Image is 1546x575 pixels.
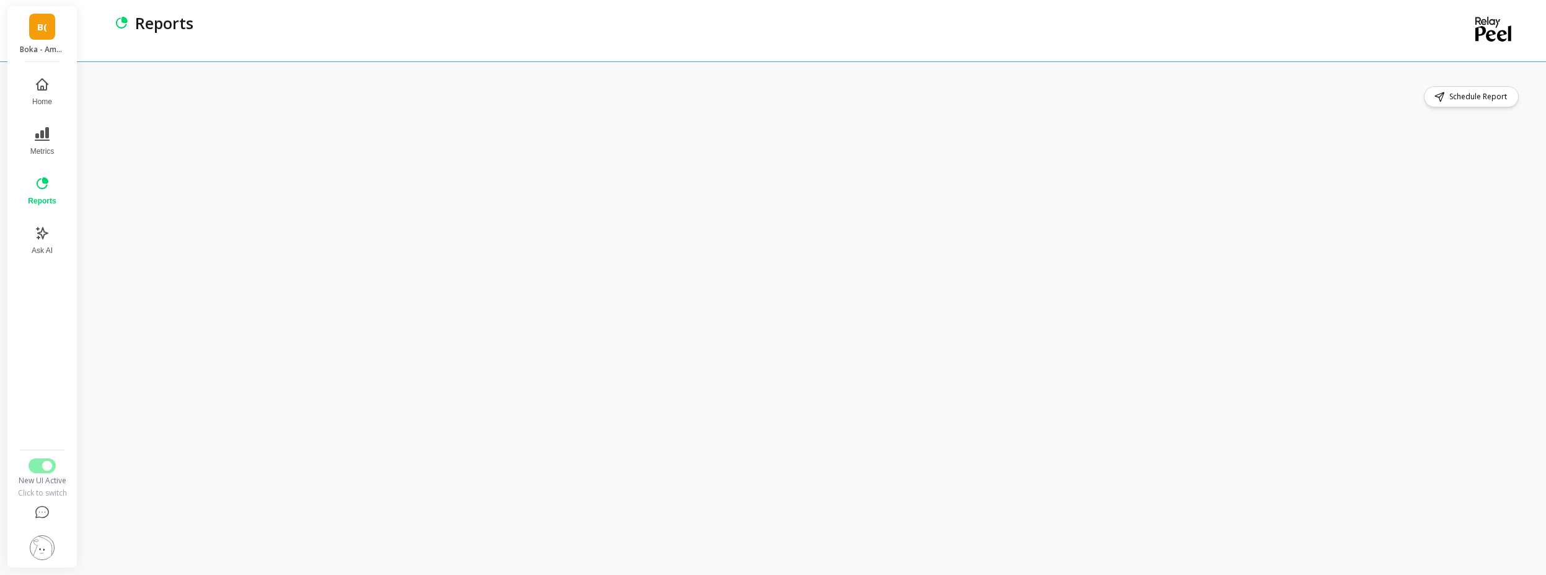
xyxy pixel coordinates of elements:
span: Home [32,97,52,107]
p: Boka - Amazon (Essor) [20,45,65,55]
button: Help [15,498,68,528]
div: Click to switch [15,488,68,498]
button: Switch to Legacy UI [29,458,56,473]
span: B( [37,20,47,34]
button: Schedule Report [1424,86,1519,107]
button: Reports [20,169,63,213]
button: Metrics [20,119,63,164]
div: New UI Active [15,476,68,486]
span: Metrics [30,146,55,156]
span: Reports [28,196,56,206]
button: Settings [15,528,68,568]
button: Home [20,69,63,114]
img: profile picture [30,535,55,560]
iframe: Omni Embed [104,117,1521,550]
p: Reports [135,12,193,33]
span: Ask AI [32,246,53,256]
span: Schedule Report [1449,91,1511,103]
button: Ask AI [20,218,63,263]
